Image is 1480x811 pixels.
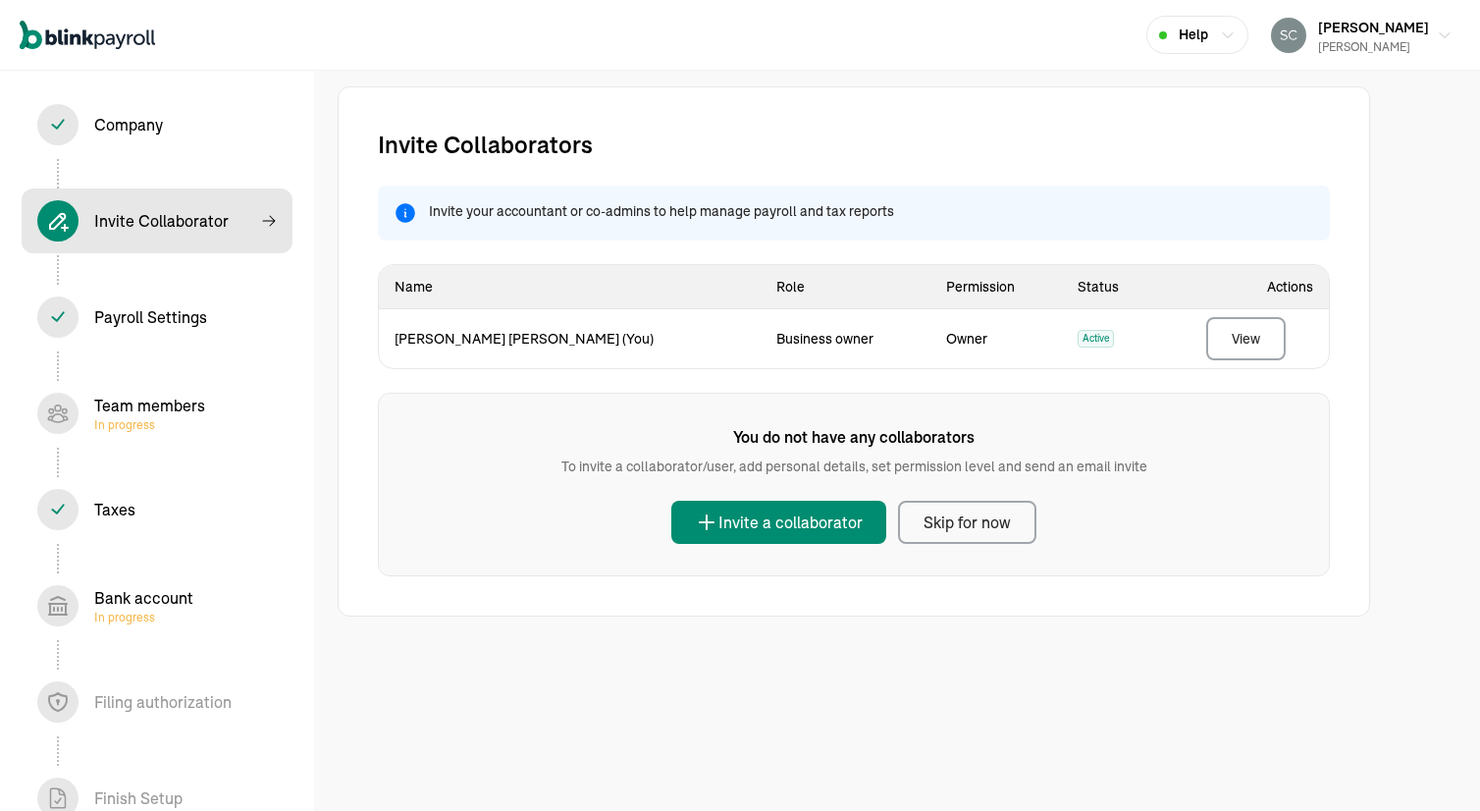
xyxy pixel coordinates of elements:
[1078,330,1114,348] span: Active
[378,127,593,162] h1: Invite Collaborators
[94,610,193,625] span: In progress
[898,501,1036,544] button: Skip for now
[671,501,886,544] button: Invite a collaborator
[429,201,894,221] span: Invite your accountant or co-admins to help manage payroll and tax reports
[20,7,155,64] nav: Global
[22,189,292,253] span: Invite Collaborator
[1146,16,1248,54] button: Help
[379,265,761,309] th: Name
[94,209,229,233] div: Invite Collaborator
[1157,265,1329,309] th: Actions
[22,573,292,638] span: Bank accountIn progress
[94,586,193,625] div: Bank account
[94,690,232,714] div: Filing authorization
[561,457,1147,477] p: To invite a collaborator/user, add personal details, set permission level and send an email invite
[1153,599,1480,811] iframe: Chat Widget
[22,92,292,157] span: Company
[94,394,205,433] div: Team members
[22,285,292,350] span: Payroll Settings
[733,425,975,449] h6: You do not have any collaborators
[930,265,1062,309] th: Permission
[761,265,929,309] th: Role
[695,511,863,534] div: Invite a collaborator
[1318,19,1429,36] span: [PERSON_NAME]
[94,498,135,521] div: Taxes
[924,511,1011,534] div: Skip for now
[1062,265,1157,309] th: Status
[94,417,205,433] span: In progress
[94,305,207,329] div: Payroll Settings
[1179,25,1208,45] span: Help
[776,330,873,348] span: Business owner
[94,113,163,136] div: Company
[946,330,987,348] span: Owner
[1232,329,1260,349] div: View
[22,381,292,446] span: Team membersIn progress
[1318,38,1429,56] div: [PERSON_NAME]
[22,477,292,542] span: Taxes
[22,670,292,734] span: Filing authorization
[94,786,183,810] div: Finish Setup
[379,309,761,369] td: [PERSON_NAME] [PERSON_NAME] (You)
[1206,317,1286,360] button: View
[1263,11,1460,60] button: [PERSON_NAME][PERSON_NAME]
